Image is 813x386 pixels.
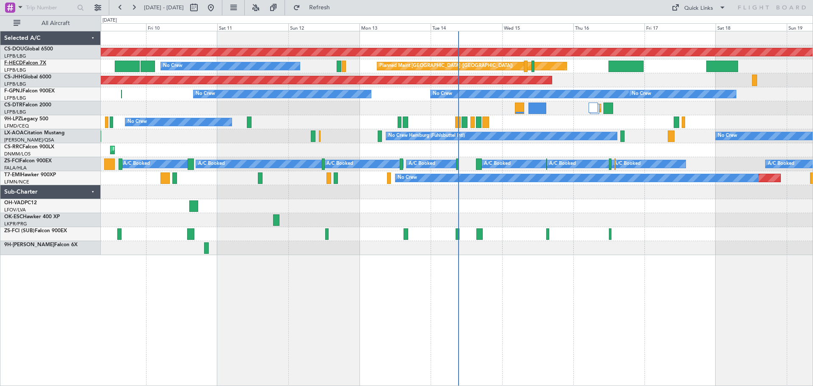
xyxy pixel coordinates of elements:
a: 9H-[PERSON_NAME]Falcon 6X [4,242,77,247]
button: Refresh [289,1,340,14]
div: Thu 16 [573,23,644,31]
a: DNMM/LOS [4,151,30,157]
div: A/C Booked [484,158,511,170]
span: ZS-FCI (SUB) [4,228,35,233]
span: All Aircraft [22,20,89,26]
div: [DATE] [102,17,117,24]
a: LFMN/NCE [4,179,29,185]
a: LFPB/LBG [4,67,26,73]
div: Tue 14 [431,23,502,31]
span: T7-EMI [4,172,21,178]
div: No Crew [398,172,417,184]
span: CS-DOU [4,47,24,52]
div: No Crew [196,88,215,100]
a: F-GPNJFalcon 900EX [4,89,55,94]
span: 9H-LPZ [4,117,21,122]
a: LX-AOACitation Mustang [4,131,65,136]
div: No Crew [632,88,651,100]
div: Planned Maint [GEOGRAPHIC_DATA] ([GEOGRAPHIC_DATA]) [379,60,513,72]
div: A/C Booked [409,158,435,170]
span: Refresh [302,5,337,11]
a: OK-ESCHawker 400 XP [4,214,60,219]
a: FALA/HLA [4,165,27,171]
div: A/C Booked [326,158,353,170]
a: CS-DOUGlobal 6500 [4,47,53,52]
div: A/C Booked [614,158,641,170]
div: Thu 9 [75,23,146,31]
a: LFMD/CEQ [4,123,29,129]
span: LX-AOA [4,131,24,136]
a: CS-RRCFalcon 900LX [4,144,54,150]
div: A/C Booked [549,158,576,170]
a: ZS-FCI (SUB)Falcon 900EX [4,228,67,233]
input: Trip Number [26,1,75,14]
a: LFPB/LBG [4,95,26,101]
div: Fri 10 [146,23,217,31]
span: OH-VAD [4,200,25,205]
a: OH-VADPC12 [4,200,37,205]
div: No Crew [163,60,183,72]
div: Planned Maint Sofia [600,102,644,114]
span: 9H-[PERSON_NAME] [4,242,54,247]
a: CS-JHHGlobal 6000 [4,75,51,80]
span: F-GPNJ [4,89,22,94]
a: F-HECDFalcon 7X [4,61,46,66]
div: Fri 17 [644,23,716,31]
div: Wed 15 [502,23,573,31]
a: LFPB/LBG [4,81,26,87]
div: No Crew [718,130,737,142]
div: Mon 13 [359,23,431,31]
a: LFPB/LBG [4,109,26,115]
div: A/C Booked [768,158,794,170]
a: ZS-FCIFalcon 900EX [4,158,52,164]
span: CS-JHH [4,75,22,80]
a: 9H-LPZLegacy 500 [4,117,48,122]
div: No Crew Hamburg (Fuhlsbuttel Intl) [388,130,465,142]
span: OK-ESC [4,214,23,219]
div: A/C Booked [198,158,225,170]
div: Sat 11 [217,23,288,31]
div: No Crew [433,88,452,100]
div: Sat 18 [716,23,787,31]
span: F-HECD [4,61,23,66]
span: CS-DTR [4,103,22,108]
a: LFPB/LBG [4,53,26,59]
a: [PERSON_NAME]/QSA [4,137,54,143]
a: LKPR/PRG [4,221,27,227]
span: CS-RRC [4,144,22,150]
button: Quick Links [667,1,730,14]
span: [DATE] - [DATE] [144,4,184,11]
span: ZS-FCI [4,158,19,164]
button: All Aircraft [9,17,92,30]
div: Sun 12 [288,23,359,31]
a: T7-EMIHawker 900XP [4,172,56,178]
a: LFOV/LVA [4,207,26,213]
a: CS-DTRFalcon 2000 [4,103,51,108]
div: Quick Links [684,4,713,13]
div: No Crew [127,116,147,128]
div: Planned Maint Lagos ([PERSON_NAME]) [113,144,200,156]
div: A/C Booked [123,158,150,170]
